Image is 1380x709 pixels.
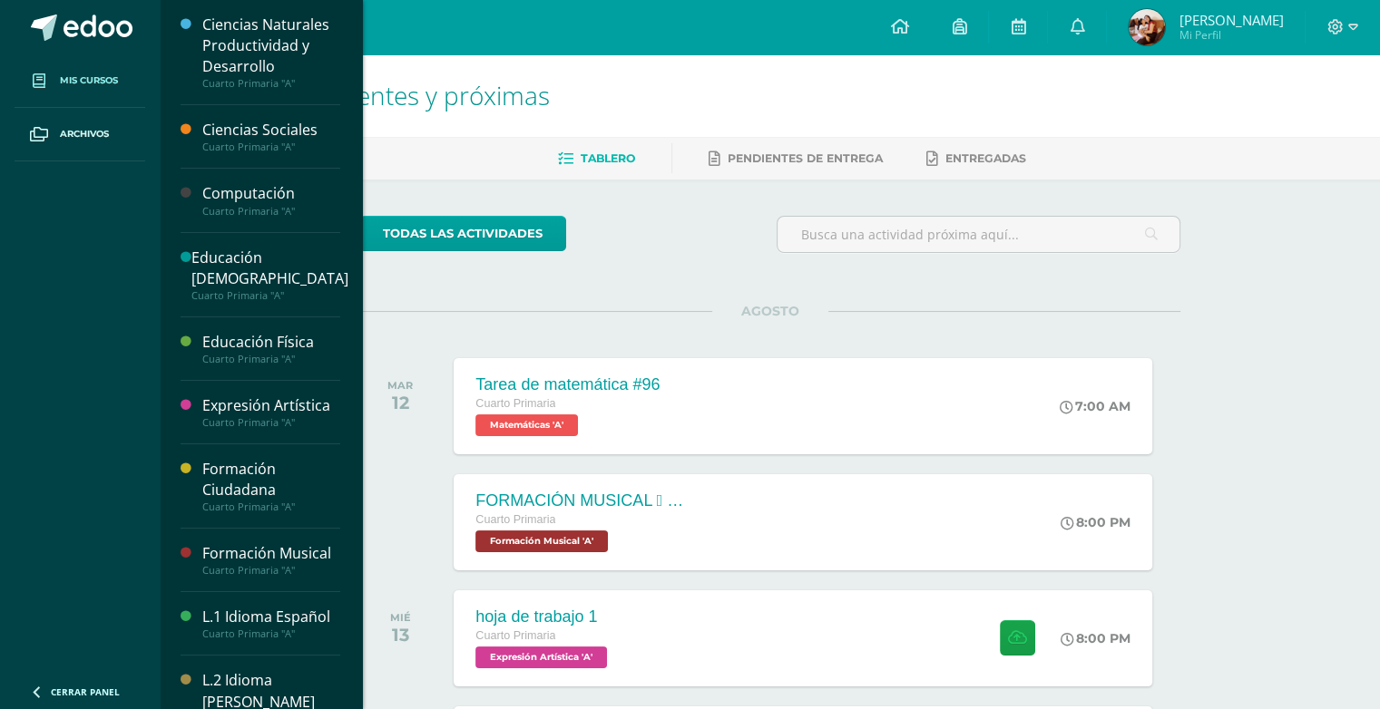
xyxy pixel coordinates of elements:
[1179,11,1283,29] span: [PERSON_NAME]
[181,78,550,112] span: Actividades recientes y próximas
[202,607,340,640] a: L.1 Idioma EspañolCuarto Primaria "A"
[558,144,635,173] a: Tablero
[202,564,340,577] div: Cuarto Primaria "A"
[778,217,1179,252] input: Busca una actividad próxima aquí...
[202,500,340,513] div: Cuarto Primaria "A"
[926,144,1026,173] a: Entregadas
[945,151,1026,165] span: Entregadas
[202,416,340,429] div: Cuarto Primaria "A"
[202,77,340,90] div: Cuarto Primaria "A"
[202,15,340,90] a: Ciencias Naturales Productividad y DesarrolloCuarto Primaria "A"
[475,375,660,394] div: Tarea de matemática #96
[15,54,145,108] a: Mis cursos
[387,392,413,413] div: 12
[202,395,340,416] div: Expresión Artística
[1061,630,1130,646] div: 8:00 PM
[1179,27,1283,43] span: Mi Perfil
[202,120,340,141] div: Ciencias Sociales
[1061,514,1130,530] div: 8:00 PM
[202,543,340,564] div: Formación Musical
[202,332,340,365] a: Educación FísicaCuarto Primaria "A"
[191,248,348,289] div: Educación [DEMOGRAPHIC_DATA]
[1129,9,1165,45] img: a315b997d9a043b4e2d8358e31a9e627.png
[475,646,607,668] span: Expresión Artística 'A'
[202,459,340,513] a: Formación CiudadanaCuarto Primaria "A"
[728,151,883,165] span: Pendientes de entrega
[359,216,566,251] a: todas las Actividades
[709,144,883,173] a: Pendientes de entrega
[202,395,340,429] a: Expresión ArtísticaCuarto Primaria "A"
[202,15,340,77] div: Ciencias Naturales Productividad y Desarrollo
[202,543,340,577] a: Formación MusicalCuarto Primaria "A"
[51,685,120,698] span: Cerrar panel
[581,151,635,165] span: Tablero
[202,607,340,627] div: L.1 Idioma Español
[475,530,608,552] span: Formación Musical 'A'
[202,353,340,365] div: Cuarto Primaria "A"
[202,141,340,153] div: Cuarto Primaria "A"
[202,332,340,353] div: Educación Física
[475,629,555,642] span: Cuarto Primaria
[60,73,118,88] span: Mis cursos
[191,289,348,302] div: Cuarto Primaria "A"
[202,459,340,500] div: Formación Ciudadana
[1060,398,1130,414] div: 7:00 AM
[202,120,340,153] a: Ciencias SocialesCuarto Primaria "A"
[202,183,340,217] a: ComputaciónCuarto Primaria "A"
[475,491,693,510] div: FORMACIÓN MUSICAL  EJERCICIO RITMICO
[475,414,578,436] span: Matemáticas 'A'
[390,624,411,646] div: 13
[475,397,555,410] span: Cuarto Primaria
[387,379,413,392] div: MAR
[202,627,340,640] div: Cuarto Primaria "A"
[15,108,145,161] a: Archivos
[475,513,555,526] span: Cuarto Primaria
[475,607,612,626] div: hoja de trabajo 1
[202,205,340,218] div: Cuarto Primaria "A"
[390,611,411,624] div: MIÉ
[202,183,340,204] div: Computación
[712,303,828,319] span: AGOSTO
[60,127,109,141] span: Archivos
[191,248,348,302] a: Educación [DEMOGRAPHIC_DATA]Cuarto Primaria "A"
